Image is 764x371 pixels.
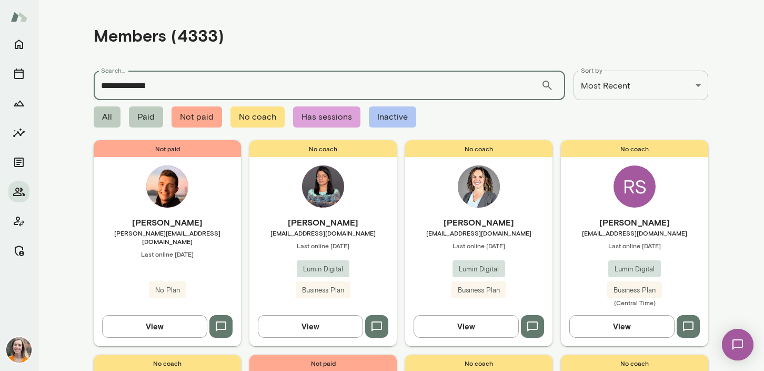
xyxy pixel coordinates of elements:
span: Lumin Digital [608,264,661,275]
span: Lumin Digital [453,264,505,275]
button: Members [8,181,29,202]
button: Client app [8,211,29,232]
button: View [258,315,363,337]
button: Manage [8,240,29,261]
img: Bhavna Mittal [302,165,344,208]
h6: [PERSON_NAME] [405,216,552,229]
span: Has sessions [293,106,360,128]
div: Most Recent [574,71,708,100]
button: View [102,315,207,337]
img: Tracey Gaddes [458,165,500,208]
h6: [PERSON_NAME] [561,216,708,229]
span: No coach [561,140,708,157]
h6: [PERSON_NAME] [249,216,397,229]
button: View [414,315,519,337]
button: View [569,315,675,337]
span: Paid [129,106,163,128]
span: Not paid [172,106,222,128]
span: [PERSON_NAME][EMAIL_ADDRESS][DOMAIN_NAME] [94,229,241,246]
span: Business Plan [296,285,350,296]
span: [EMAIL_ADDRESS][DOMAIN_NAME] [249,229,397,237]
img: Mento [11,7,27,27]
button: Growth Plan [8,93,29,114]
img: Jonas Gebhardt [146,165,188,208]
span: Business Plan [451,285,506,296]
button: Insights [8,122,29,143]
span: Lumin Digital [297,264,349,275]
span: [EMAIL_ADDRESS][DOMAIN_NAME] [561,229,708,237]
span: Last online [DATE] [94,250,241,258]
button: Documents [8,152,29,173]
span: (Central Time) [561,298,708,307]
span: No coach [230,106,285,128]
span: All [94,106,120,128]
span: [EMAIL_ADDRESS][DOMAIN_NAME] [405,229,552,237]
img: Carrie Kelly [6,337,32,363]
span: Last online [DATE] [561,241,708,250]
label: Search... [101,66,125,75]
span: Last online [DATE] [405,241,552,250]
span: Business Plan [607,285,662,296]
h4: Members (4333) [94,25,224,45]
span: Last online [DATE] [249,241,397,250]
button: Sessions [8,63,29,84]
span: No coach [405,140,552,157]
span: No coach [249,140,397,157]
h6: [PERSON_NAME] [94,216,241,229]
label: Sort by [581,66,602,75]
span: Inactive [369,106,416,128]
span: Not paid [94,140,241,157]
span: No Plan [149,285,186,296]
div: RS [614,165,656,208]
button: Home [8,34,29,55]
